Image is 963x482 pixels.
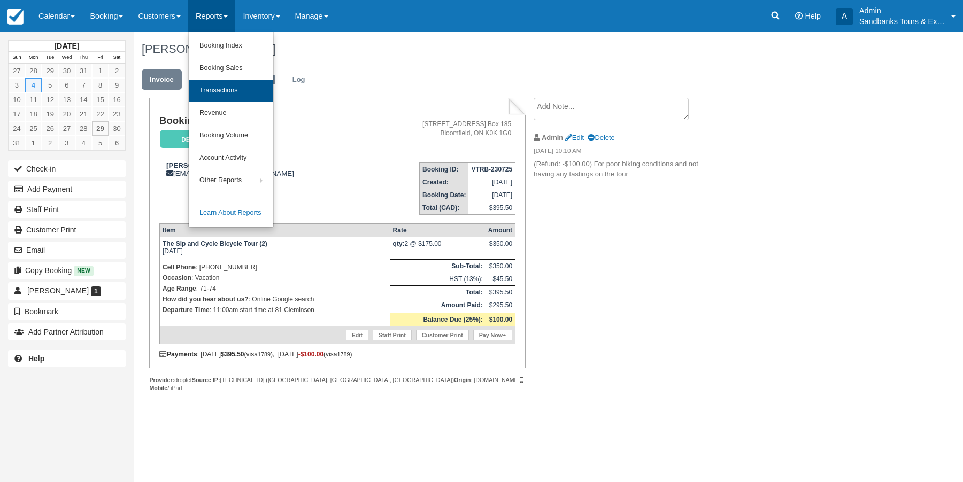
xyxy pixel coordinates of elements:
a: Booking Index [189,35,273,57]
a: 3 [9,78,25,92]
a: Transactions [189,80,273,102]
a: 7 [75,78,92,92]
th: Booking Date: [420,189,469,201]
div: $350.00 [488,240,512,256]
th: Rate [390,224,486,237]
a: 5 [42,78,58,92]
p: : Online Google search [163,294,387,305]
ul: Reports [188,32,274,228]
a: Customer Print [8,221,126,238]
a: 18 [25,107,42,121]
div: [EMAIL_ADDRESS][DOMAIN_NAME] [159,161,366,177]
button: Add Partner Attribution [8,323,126,340]
strong: $100.00 [489,316,512,323]
th: Amount Paid: [390,299,486,313]
a: 27 [58,121,75,136]
td: [DATE] [159,237,390,259]
span: -$100.00 [298,351,323,358]
a: 9 [109,78,125,92]
strong: Provider: [149,377,174,383]
a: 30 [58,64,75,78]
th: Sub-Total: [390,260,486,273]
th: Balance Due (25%): [390,313,486,326]
a: 26 [42,121,58,136]
a: 6 [109,136,125,150]
b: Help [28,354,44,363]
a: 28 [75,121,92,136]
a: Staff Print [8,201,126,218]
a: Learn About Reports [189,202,273,224]
td: HST (13%): [390,273,486,286]
strong: Departure Time [163,306,210,314]
a: 29 [42,64,58,78]
th: Amount [486,224,515,237]
a: Edit [183,69,212,90]
a: 4 [75,136,92,150]
th: Tue [42,52,58,64]
span: [PERSON_NAME] [27,286,89,295]
button: Email [8,242,126,259]
i: Help [795,12,803,20]
th: Fri [92,52,109,64]
img: checkfront-main-nav-mini-logo.png [7,9,24,25]
a: 22 [92,107,109,121]
address: [STREET_ADDRESS] Box 185 Bloomfield, ON K0K 1G0 [371,120,511,138]
a: 27 [9,64,25,78]
a: 31 [9,136,25,150]
p: (Refund: -$100.00) For poor biking conditions and not having any tastings on the tour [534,159,714,179]
th: Item [159,224,390,237]
strong: Cell Phone [163,263,196,271]
a: Edit [565,134,584,142]
a: Revenue [189,102,273,125]
a: Deposit [159,129,236,149]
th: Mon [25,52,42,64]
small: 1789 [258,351,271,357]
a: 4 [25,78,42,92]
strong: $395.50 [221,351,244,358]
a: 19 [42,107,58,121]
a: 28 [25,64,42,78]
a: 14 [75,92,92,107]
th: Booking ID: [420,163,469,176]
th: Thu [75,52,92,64]
strong: Admin [542,134,563,142]
td: $395.50 [486,286,515,299]
th: Wed [58,52,75,64]
a: 2 [109,64,125,78]
strong: Payments [159,351,197,358]
a: 20 [58,107,75,121]
a: 1 [25,136,42,150]
a: Invoice [142,69,182,90]
a: 12 [42,92,58,107]
th: Sun [9,52,25,64]
td: 2 @ $175.00 [390,237,486,259]
a: 31 [75,64,92,78]
em: [DATE] 10:10 AM [534,146,714,158]
strong: How did you hear about us? [163,296,249,303]
a: 29 [92,121,109,136]
td: $45.50 [486,273,515,286]
a: 17 [9,107,25,121]
td: [DATE] [468,189,515,201]
button: Check-in [8,160,126,177]
h1: [PERSON_NAME], [142,43,848,56]
span: New [74,266,94,275]
a: Pay Now [473,330,512,340]
p: : Vacation [163,273,387,283]
th: Created: [420,176,469,189]
a: 21 [75,107,92,121]
button: Add Payment [8,181,126,198]
strong: VTRB-230725 [471,166,512,173]
a: 2 [42,136,58,150]
a: Account Activity [189,147,273,169]
p: Sandbanks Tours & Experiences [859,16,945,27]
a: 1 [92,64,109,78]
a: 15 [92,92,109,107]
strong: Mobile [149,377,523,391]
small: 1789 [337,351,350,357]
p: : 11:00am start time at 81 Cleminson [163,305,387,315]
div: droplet [TECHNICAL_ID] ([GEOGRAPHIC_DATA], [GEOGRAPHIC_DATA], [GEOGRAPHIC_DATA]) : [DOMAIN_NAME] ... [149,376,525,392]
a: [PERSON_NAME] 1 [8,282,126,299]
td: $350.00 [486,260,515,273]
a: 11 [25,92,42,107]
